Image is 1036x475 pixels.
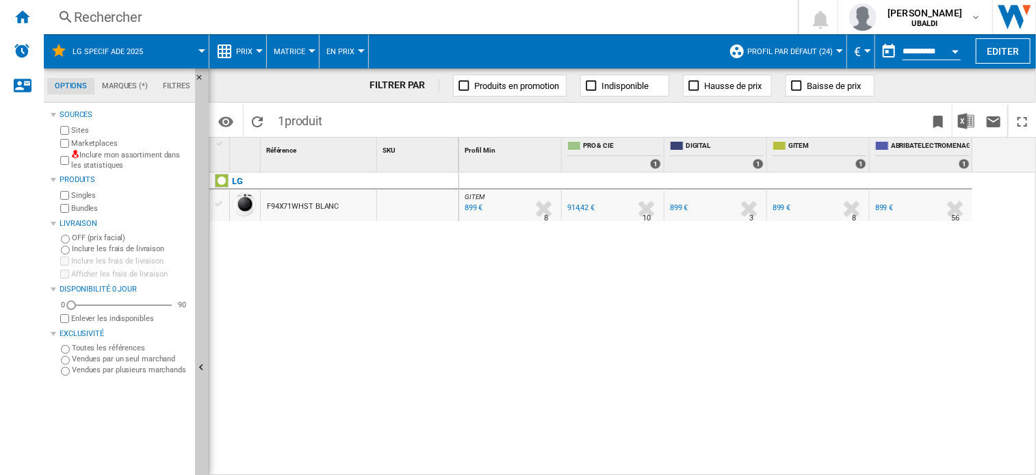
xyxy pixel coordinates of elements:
label: Vendues par un seul marchand [72,354,190,364]
input: Afficher les frais de livraison [60,270,69,279]
img: profile.jpg [849,3,877,31]
div: Sort None [462,138,561,159]
button: Matrice [274,34,312,68]
span: LG SPECIF ADE 2025 [73,47,143,56]
div: 914,42 € [565,201,595,215]
input: Inclure mon assortiment dans les statistiques [60,152,69,169]
div: Profil Min Sort None [462,138,561,159]
button: Recharger [244,105,271,137]
input: Inclure les frais de livraison [60,257,69,266]
div: Sources [60,110,190,120]
button: Editer [976,38,1031,64]
md-slider: Disponibilité [71,298,172,312]
b: UBALDI [912,19,938,28]
div: 90 [174,300,190,310]
div: € [854,34,868,68]
label: OFF (prix facial) [72,233,190,243]
div: 899 € [668,201,688,215]
label: Toutes les références [72,343,190,353]
label: Vendues par plusieurs marchands [72,365,190,375]
span: Produits en promotion [474,81,559,91]
div: Sort None [263,138,376,159]
div: Délai de livraison : 10 jours [643,211,651,225]
button: Télécharger au format Excel [953,105,980,137]
label: Enlever les indisponibles [71,313,190,324]
div: Mise à jour : mercredi 27 août 2025 02:07 [463,201,483,215]
span: Référence [266,146,296,154]
button: LG SPECIF ADE 2025 [73,34,157,68]
button: md-calendar [875,38,903,65]
button: En Prix [326,34,361,68]
div: 899 € [770,201,791,215]
div: 899 € [873,201,894,215]
span: GITEM [788,141,866,153]
button: Profil par défaut (24) [747,34,840,68]
div: ABRIBATELECTROMENAGER 1 offers sold by ABRIBATELECTROMENAGER [872,138,972,172]
div: 899 € [670,203,688,212]
div: GITEM 1 offers sold by GITEM [770,138,869,172]
input: Afficher les frais de livraison [60,314,69,323]
label: Marketplaces [71,138,190,149]
div: Délai de livraison : 56 jours [951,211,959,225]
div: 899 € [875,203,894,212]
div: Rechercher [74,8,762,27]
label: Bundles [71,203,190,214]
div: FILTRER PAR [370,79,440,92]
button: Options [212,109,239,133]
div: Prix [216,34,259,68]
div: F94X71WHST BLANC [267,191,339,222]
span: PRO & CIE [583,141,661,153]
img: excel-24x24.png [958,113,974,129]
input: OFF (prix facial) [61,235,70,244]
button: Indisponible [580,75,669,97]
div: Délai de livraison : 8 jours [544,211,548,225]
div: Délai de livraison : 3 jours [749,211,753,225]
button: Baisse de prix [786,75,875,97]
div: Exclusivité [60,329,190,339]
div: 1 offers sold by DIGITAL [753,159,764,169]
button: Open calendar [943,37,968,62]
div: 899 € [773,203,791,212]
span: GITEM [465,193,485,201]
md-tab-item: Filtres [155,78,198,94]
div: Profil par défaut (24) [729,34,840,68]
label: Afficher les frais de livraison [71,269,190,279]
div: Sort None [380,138,458,159]
button: Créer un favoris [924,105,952,137]
div: 914,42 € [567,203,595,212]
span: Prix [236,47,252,56]
span: € [854,44,861,59]
button: Masquer [195,68,211,93]
div: 1 offers sold by PRO & CIE [650,159,661,169]
span: produit [285,114,322,128]
input: Singles [60,191,69,200]
input: Marketplaces [60,139,69,148]
div: Sort None [233,138,260,159]
input: Vendues par plusieurs marchands [61,367,70,376]
div: Disponibilité 0 Jour [60,284,190,295]
div: LG SPECIF ADE 2025 [51,34,202,68]
input: Toutes les références [61,345,70,354]
input: Sites [60,126,69,135]
md-tab-item: Options [47,78,94,94]
button: Prix [236,34,259,68]
img: alerts-logo.svg [14,42,30,59]
div: Produits [60,175,190,185]
span: Baisse de prix [807,81,861,91]
span: Indisponible [601,81,649,91]
div: DIGITAL 1 offers sold by DIGITAL [667,138,766,172]
md-tab-item: Marques (*) [94,78,155,94]
span: En Prix [326,47,354,56]
span: SKU [383,146,396,154]
span: ABRIBATELECTROMENAGER [891,141,970,153]
label: Inclure les frais de livraison [72,244,190,254]
label: Sites [71,125,190,136]
input: Vendues par un seul marchand [61,356,70,365]
button: Hausse de prix [683,75,772,97]
span: Profil par défaut (24) [747,47,833,56]
button: Envoyer ce rapport par email [980,105,1007,137]
span: [PERSON_NAME] [888,6,962,20]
